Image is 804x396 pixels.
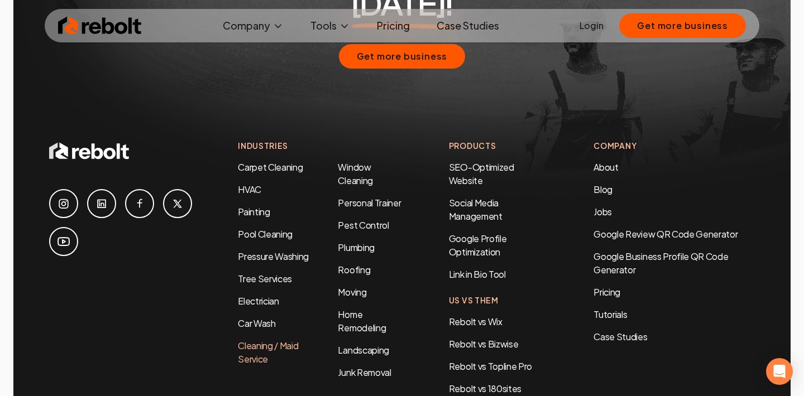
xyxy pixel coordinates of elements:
div: Open Intercom Messenger [766,358,793,385]
a: Window Cleaning [338,161,372,186]
h4: Products [449,140,549,152]
a: Home Remodeling [338,308,386,334]
a: Jobs [594,206,612,218]
a: Pool Cleaning [238,228,293,240]
button: Tools [301,15,359,37]
a: Electrician [238,295,279,307]
a: Case Studies [428,15,508,37]
a: Moving [338,286,366,298]
a: Login [580,19,604,32]
a: Carpet Cleaning [238,161,303,173]
a: Car Wash [238,317,275,329]
a: Case Studies [594,330,755,344]
a: Rebolt vs 180sites [449,383,521,394]
h4: Company [594,140,755,152]
h4: Us Vs Them [449,294,549,306]
a: Roofing [338,264,370,276]
a: SEO-Optimized Website [449,161,514,186]
button: Get more business [339,44,466,69]
a: Tutorials [594,308,755,321]
a: Pressure Washing [238,250,309,262]
a: Rebolt vs Wix [449,316,502,327]
a: Social Media Management [449,197,502,222]
h4: Industries [238,140,404,152]
a: Tree Services [238,273,292,284]
a: Blog [594,183,612,195]
a: Pricing [368,15,419,37]
img: Rebolt Logo [58,15,142,37]
a: Landscaping [338,344,389,356]
a: Google Review QR Code Generator [594,228,738,240]
a: Cleaning / Maid Service [238,340,298,365]
a: Junk Removal [338,366,391,378]
button: Get more business [619,13,746,38]
a: Plumbing [338,242,374,253]
a: Painting [238,206,270,218]
a: About [594,161,618,173]
a: Rebolt vs Bizwise [449,338,519,350]
a: Pricing [594,286,755,299]
a: Link in Bio Tool [449,268,506,280]
a: Google Business Profile QR Code Generator [594,250,728,276]
a: Pest Control [338,219,389,231]
a: HVAC [238,183,261,195]
a: Personal Trainer [338,197,401,209]
a: Google Profile Optimization [449,233,507,258]
a: Rebolt vs Topline Pro [449,360,532,372]
button: Company [214,15,293,37]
